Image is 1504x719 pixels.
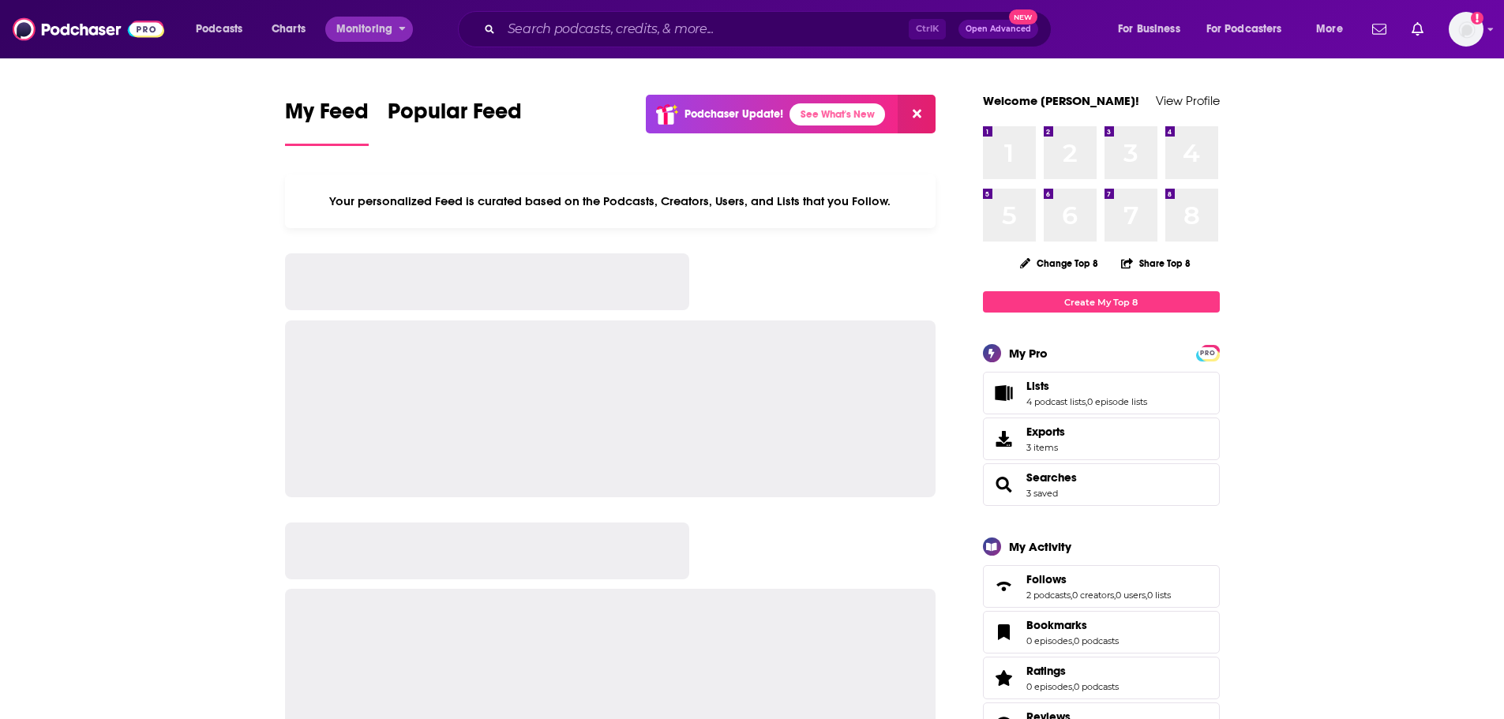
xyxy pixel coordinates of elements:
button: open menu [1107,17,1200,42]
span: , [1086,396,1087,407]
a: See What's New [790,103,885,125]
span: Exports [1026,425,1065,439]
span: Popular Feed [388,98,522,134]
a: 0 creators [1072,590,1114,601]
a: 0 podcasts [1074,681,1119,692]
a: PRO [1198,346,1217,358]
span: Follows [983,565,1220,608]
a: Ratings [1026,664,1119,678]
span: Open Advanced [966,25,1031,33]
span: Lists [1026,379,1049,393]
button: Share Top 8 [1120,248,1191,279]
a: Lists [1026,379,1147,393]
button: open menu [185,17,263,42]
svg: Add a profile image [1471,12,1483,24]
a: 0 podcasts [1074,635,1119,646]
div: Search podcasts, credits, & more... [473,11,1067,47]
a: 0 users [1116,590,1146,601]
span: Exports [988,428,1020,450]
a: Searches [988,474,1020,496]
a: 3 saved [1026,488,1058,499]
span: Charts [272,18,306,40]
a: Bookmarks [988,621,1020,643]
a: Create My Top 8 [983,291,1220,313]
span: More [1316,18,1343,40]
a: 2 podcasts [1026,590,1071,601]
div: My Pro [1009,346,1048,361]
span: Ctrl K [909,19,946,39]
span: 3 items [1026,442,1065,453]
span: , [1071,590,1072,601]
div: Your personalized Feed is curated based on the Podcasts, Creators, Users, and Lists that you Follow. [285,174,936,228]
a: 0 episodes [1026,681,1072,692]
button: open menu [1196,17,1305,42]
span: Searches [983,463,1220,506]
button: open menu [325,17,413,42]
span: , [1146,590,1147,601]
a: Charts [261,17,315,42]
span: For Business [1118,18,1180,40]
input: Search podcasts, credits, & more... [501,17,909,42]
a: Lists [988,382,1020,404]
p: Podchaser Update! [684,107,783,121]
a: Follows [988,575,1020,597]
a: 0 episode lists [1087,396,1147,407]
span: Bookmarks [983,611,1220,653]
span: Monitoring [336,18,392,40]
a: Show notifications dropdown [1366,16,1393,43]
span: For Podcasters [1206,18,1282,40]
span: , [1114,590,1116,601]
span: Podcasts [196,18,242,40]
button: Change Top 8 [1011,253,1108,273]
a: Follows [1026,572,1171,586]
a: Show notifications dropdown [1405,16,1430,43]
span: My Feed [285,98,369,134]
span: , [1072,635,1074,646]
a: Bookmarks [1026,618,1119,632]
a: My Feed [285,98,369,146]
span: Lists [983,372,1220,414]
button: open menu [1305,17,1363,42]
a: Ratings [988,667,1020,689]
span: , [1072,681,1074,692]
span: New [1009,9,1037,24]
a: 0 lists [1147,590,1171,601]
a: 0 episodes [1026,635,1072,646]
span: Bookmarks [1026,618,1087,632]
img: User Profile [1449,12,1483,47]
a: Popular Feed [388,98,522,146]
button: Show profile menu [1449,12,1483,47]
img: Podchaser - Follow, Share and Rate Podcasts [13,14,164,44]
span: Follows [1026,572,1067,586]
span: Logged in as ei1745 [1449,12,1483,47]
a: Searches [1026,470,1077,485]
a: Welcome [PERSON_NAME]! [983,93,1139,108]
a: View Profile [1156,93,1220,108]
a: 4 podcast lists [1026,396,1086,407]
a: Exports [983,418,1220,460]
span: Ratings [983,657,1220,699]
div: My Activity [1009,539,1071,554]
span: Ratings [1026,664,1066,678]
button: Open AdvancedNew [958,20,1038,39]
